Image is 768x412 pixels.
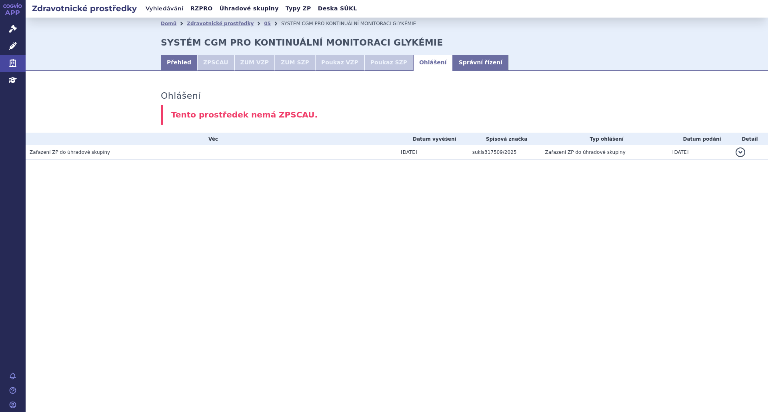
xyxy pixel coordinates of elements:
th: Datum vyvěšení [397,133,468,145]
a: Zdravotnické prostředky [187,21,254,26]
a: Přehled [161,55,197,71]
strong: SYSTÉM CGM PRO KONTINUÁLNÍ MONITORACI GLYKÉMIE [161,38,443,48]
a: Správní řízení [453,55,508,71]
a: Vyhledávání [143,3,186,14]
a: Ohlášení [413,55,453,71]
td: [DATE] [397,145,468,160]
h3: Ohlášení [161,91,201,101]
th: Detail [732,133,768,145]
td: [DATE] [668,145,732,160]
td: Zařazení ZP do úhradové skupiny [541,145,668,160]
span: SYSTÉM CGM PRO KONTINUÁLNÍ MONITORACI GLYKÉMIE [281,21,416,26]
th: Datum podání [668,133,732,145]
span: Zařazení ZP do úhradové skupiny [30,149,110,155]
button: detail [736,147,745,157]
a: RZPRO [188,3,215,14]
div: Tento prostředek nemá ZPSCAU. [161,105,633,125]
a: Domů [161,21,176,26]
a: Úhradové skupiny [217,3,281,14]
a: 05 [264,21,271,26]
th: Věc [26,133,397,145]
th: Spisová značka [468,133,541,145]
th: Typ ohlášení [541,133,668,145]
a: Typy ZP [283,3,314,14]
h2: Zdravotnické prostředky [26,3,143,14]
a: Deska SÚKL [316,3,360,14]
td: sukls317509/2025 [468,145,541,160]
